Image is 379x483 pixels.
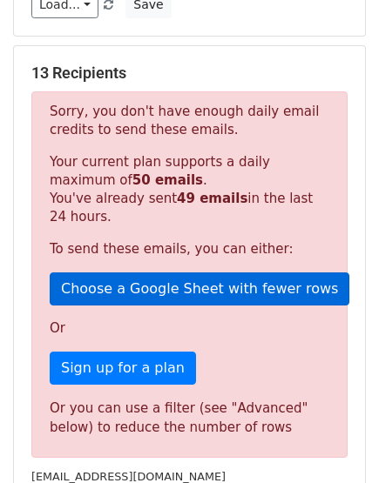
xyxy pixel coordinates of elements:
[177,191,247,206] strong: 49 emails
[50,240,329,258] p: To send these emails, you can either:
[50,272,349,305] a: Choose a Google Sheet with fewer rows
[50,399,329,438] div: Or you can use a filter (see "Advanced" below) to reduce the number of rows
[132,172,203,188] strong: 50 emails
[50,352,196,385] a: Sign up for a plan
[292,399,379,483] div: Widget de chat
[31,64,348,83] h5: 13 Recipients
[50,153,329,226] p: Your current plan supports a daily maximum of . You've already sent in the last 24 hours.
[292,399,379,483] iframe: Chat Widget
[31,470,226,483] small: [EMAIL_ADDRESS][DOMAIN_NAME]
[50,319,329,338] p: Or
[50,103,329,139] p: Sorry, you don't have enough daily email credits to send these emails.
